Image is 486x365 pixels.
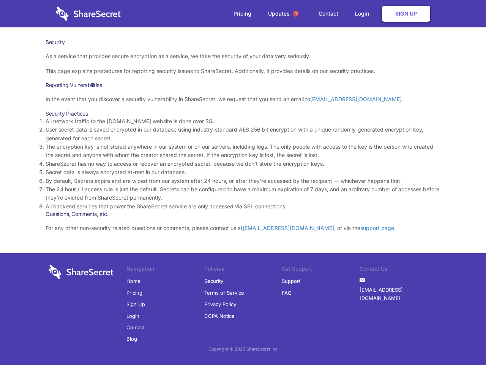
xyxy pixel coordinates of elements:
[204,275,223,287] a: Security
[126,275,140,287] a: Home
[46,110,440,117] h3: Security Practices
[126,310,139,322] a: Login
[46,177,440,185] li: By default, Secrets expire and are wiped from our system after 24 hours, or after they’re accesse...
[56,6,121,21] img: logo-wordmark-white-trans-d4663122ce5f474addd5e946df7df03e33cb6a1c49d2221995e7729f52c070b2.svg
[46,95,440,103] p: In the event that you discover a security vulnerability in ShareSecret, we request that you send ...
[204,310,235,322] a: CCPA Notice
[360,284,437,304] a: [EMAIL_ADDRESS][DOMAIN_NAME]
[347,2,380,25] a: Login
[46,202,440,211] li: All backend services that power the ShareSecret service are only accessed via SSL connections.
[46,185,440,202] li: The 24 hour / 1 access rule is just the default. Secrets can be configured to have a maximum expi...
[126,287,142,298] a: Pricing
[282,275,300,287] a: Support
[293,11,299,17] span: 1
[311,2,346,25] a: Contact
[46,125,440,143] li: User secret data is saved encrypted in our database using industry-standard AES 256 bit encryptio...
[204,265,282,275] li: Policies
[46,224,440,232] p: For any other non-security related questions or comments, please contact us at , or via the .
[46,67,440,75] p: This page explains procedures for reporting security issues to ShareSecret. Additionally, it prov...
[360,225,394,231] a: support page
[46,82,440,89] h3: Reporting Vulnerabilities
[126,298,145,310] a: Sign Up
[46,52,440,60] p: As a service that provides secure encryption as a service, we take the security of your data very...
[360,265,437,275] li: Contact Us
[282,287,292,298] a: FAQ
[243,225,334,231] a: [EMAIL_ADDRESS][DOMAIN_NAME]
[310,96,402,102] a: [EMAIL_ADDRESS][DOMAIN_NAME]
[46,168,440,176] li: Secret data is always encrypted at-rest in our database.
[204,298,236,310] a: Privacy Policy
[46,143,440,160] li: The encryption key is not stored anywhere in our system or on our servers, including logs. The on...
[282,265,360,275] li: Get Support
[382,6,430,22] a: Sign Up
[49,265,114,279] img: logo-wordmark-white-trans-d4663122ce5f474addd5e946df7df03e33cb6a1c49d2221995e7729f52c070b2.svg
[126,333,137,344] a: Blog
[46,160,440,168] li: ShareSecret has no way to access or recover an encrypted secret, because we don’t store the encry...
[126,265,204,275] li: Navigation
[46,39,440,46] h1: Security
[126,322,145,333] a: Contact
[226,2,259,25] a: Pricing
[204,287,244,298] a: Terms of Service
[46,211,440,217] h3: Questions, Comments, etc.
[46,117,440,125] li: All network traffic to the [DOMAIN_NAME] website is done over SSL.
